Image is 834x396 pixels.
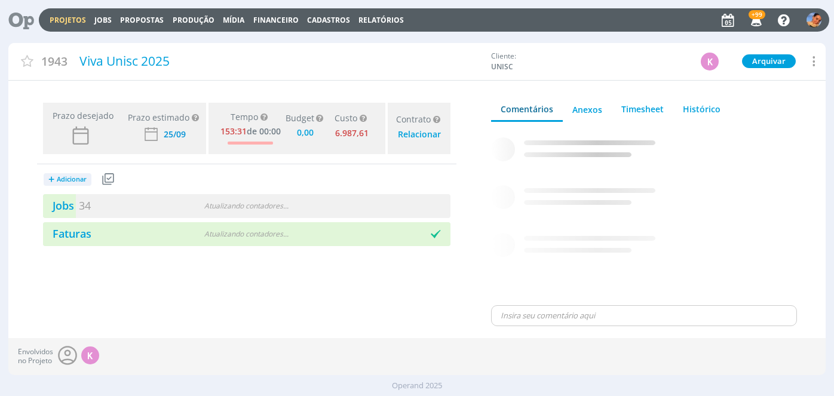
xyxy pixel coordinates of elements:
a: Faturas [43,226,91,241]
button: Jobs [91,16,115,25]
a: Relatórios [358,15,404,25]
a: Comentários [491,98,563,122]
div: de 00:00 [220,124,281,137]
div: Anexos [572,103,602,116]
div: K [701,53,719,70]
div: Atualizando contadores [182,201,311,211]
button: K [700,52,719,71]
a: Projetos [50,15,86,25]
img: L [807,13,821,27]
span: 34 [79,198,91,213]
span: 1943 [41,53,68,70]
div: Briefing [42,337,73,354]
button: +Adicionar [43,169,99,190]
a: Jobs [43,198,91,213]
div: Cliente: [491,51,683,72]
button: Propostas [116,16,167,25]
button: L [806,10,822,30]
span: Envolvidos no Projeto [18,348,53,365]
span: . [285,229,287,239]
a: Produção [173,15,214,25]
span: . [285,201,287,211]
span: . [283,201,285,211]
div: 25/09 [164,130,186,139]
a: FaturasAtualizando contadores... [43,222,450,246]
a: Jobs [94,15,112,25]
div: 6.987,61 [330,124,373,141]
span: + [48,173,54,186]
button: Projetos [46,16,90,25]
span: UNISC [491,62,581,72]
div: Contrato [396,115,443,125]
button: +99 [743,10,768,31]
div: Prazo estimado [128,111,189,124]
span: Tempo [231,112,258,122]
span: . [283,229,285,239]
a: Histórico [673,98,730,120]
button: Mídia [219,16,248,25]
span: . [287,229,289,239]
span: Prazo desejado [48,109,114,122]
span: Propostas [120,15,164,25]
a: Jobs34Atualizando contadores... [43,194,450,218]
div: Custo [335,113,369,124]
button: Produção [169,16,218,25]
a: Timesheet [612,98,673,120]
a: Financeiro [253,15,299,25]
span: 153:31 [220,125,247,137]
div: Relacionar [398,130,441,140]
div: Budget [286,113,326,124]
span: +99 [749,10,765,19]
button: Relatórios [355,16,407,25]
button: +Adicionar [44,173,91,186]
button: Cadastros [303,16,354,25]
span: Cadastros [307,15,350,25]
div: K [81,346,99,364]
span: Adicionar [57,176,87,183]
button: Arquivar [742,54,796,68]
div: Atualizando contadores [182,229,311,240]
span: . [287,201,289,211]
div: Viva Unisc 2025 [75,48,485,75]
button: Financeiro [250,16,302,25]
a: Mídia [223,15,244,25]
